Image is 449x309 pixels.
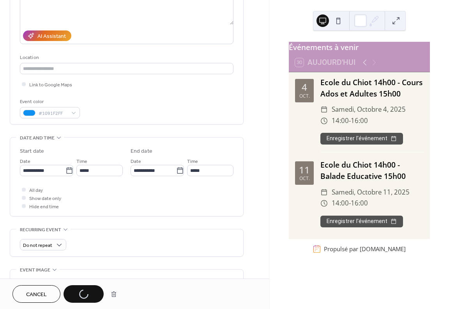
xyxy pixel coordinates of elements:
[299,176,310,181] div: oct.
[29,186,43,195] span: All day
[320,77,424,100] div: Ecole du Chiot 14h00 - Cours Ados et Adultes 15h00
[289,42,430,53] div: Événements à venir
[320,104,328,115] div: ​
[20,157,30,166] span: Date
[320,216,403,227] button: Enregistrer l'événement
[302,82,307,92] div: 4
[351,198,368,209] span: 16:00
[20,98,78,106] div: Event color
[332,115,349,127] span: 14:00
[332,187,410,198] span: samedi, octobre 11, 2025
[131,147,152,155] div: End date
[349,198,351,209] span: -
[39,109,67,118] span: #1091F2FF
[351,115,368,127] span: 16:00
[320,159,424,182] div: Ecole du Chiot 14h00 - Balade Educative 15h00
[20,266,50,274] span: Event image
[20,54,232,62] div: Location
[29,203,59,211] span: Hide end time
[320,198,328,209] div: ​
[12,285,60,303] button: Cancel
[29,81,72,89] span: Link to Google Maps
[187,157,198,166] span: Time
[324,245,406,253] div: Propulsé par
[332,198,349,209] span: 14:00
[131,157,141,166] span: Date
[26,291,47,299] span: Cancel
[20,134,55,142] span: Date and time
[76,157,87,166] span: Time
[299,165,310,175] div: 11
[320,115,328,127] div: ​
[29,195,61,203] span: Show date only
[20,147,44,155] div: Start date
[332,104,406,115] span: samedi, octobre 4, 2025
[23,30,71,41] button: AI Assistant
[349,115,351,127] span: -
[299,94,310,98] div: oct.
[320,133,403,145] button: Enregistrer l'événement
[20,226,61,234] span: Recurring event
[320,187,328,198] div: ​
[37,32,66,41] div: AI Assistant
[23,241,52,250] span: Do not repeat
[360,245,406,253] a: [DOMAIN_NAME]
